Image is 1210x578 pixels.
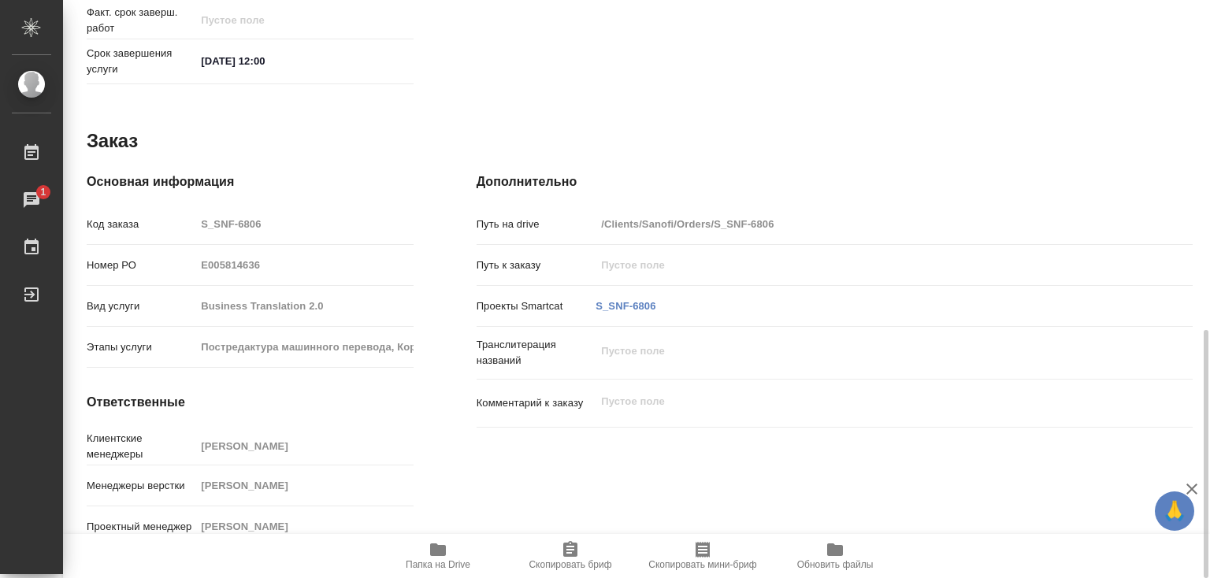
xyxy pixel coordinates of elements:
[195,9,333,31] input: Пустое поле
[529,559,611,570] span: Скопировать бриф
[195,435,413,458] input: Пустое поле
[596,254,1133,276] input: Пустое поле
[477,172,1193,191] h4: Дополнительно
[87,258,195,273] p: Номер РО
[596,300,655,312] a: S_SNF-6806
[87,519,195,535] p: Проектный менеджер
[406,559,470,570] span: Папка на Drive
[87,46,195,77] p: Срок завершения услуги
[372,534,504,578] button: Папка на Drive
[637,534,769,578] button: Скопировать мини-бриф
[797,559,874,570] span: Обновить файлы
[648,559,756,570] span: Скопировать мини-бриф
[87,339,195,355] p: Этапы услуги
[87,431,195,462] p: Клиентские менеджеры
[1161,495,1188,528] span: 🙏
[87,298,195,314] p: Вид услуги
[769,534,901,578] button: Обновить файлы
[477,337,596,369] p: Транслитерация названий
[31,184,55,200] span: 1
[87,172,414,191] h4: Основная информация
[87,217,195,232] p: Код заказа
[477,298,596,314] p: Проекты Smartcat
[87,128,138,154] h2: Заказ
[477,258,596,273] p: Путь к заказу
[87,5,195,36] p: Факт. срок заверш. работ
[4,180,59,220] a: 1
[195,254,413,276] input: Пустое поле
[504,534,637,578] button: Скопировать бриф
[195,474,413,497] input: Пустое поле
[195,213,413,235] input: Пустое поле
[477,395,596,411] p: Комментарий к заказу
[195,50,333,72] input: ✎ Введи что-нибудь
[1155,491,1194,531] button: 🙏
[87,478,195,494] p: Менеджеры верстки
[87,393,414,412] h4: Ответственные
[596,213,1133,235] input: Пустое поле
[477,217,596,232] p: Путь на drive
[195,295,413,317] input: Пустое поле
[195,515,413,538] input: Пустое поле
[195,335,413,358] input: Пустое поле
